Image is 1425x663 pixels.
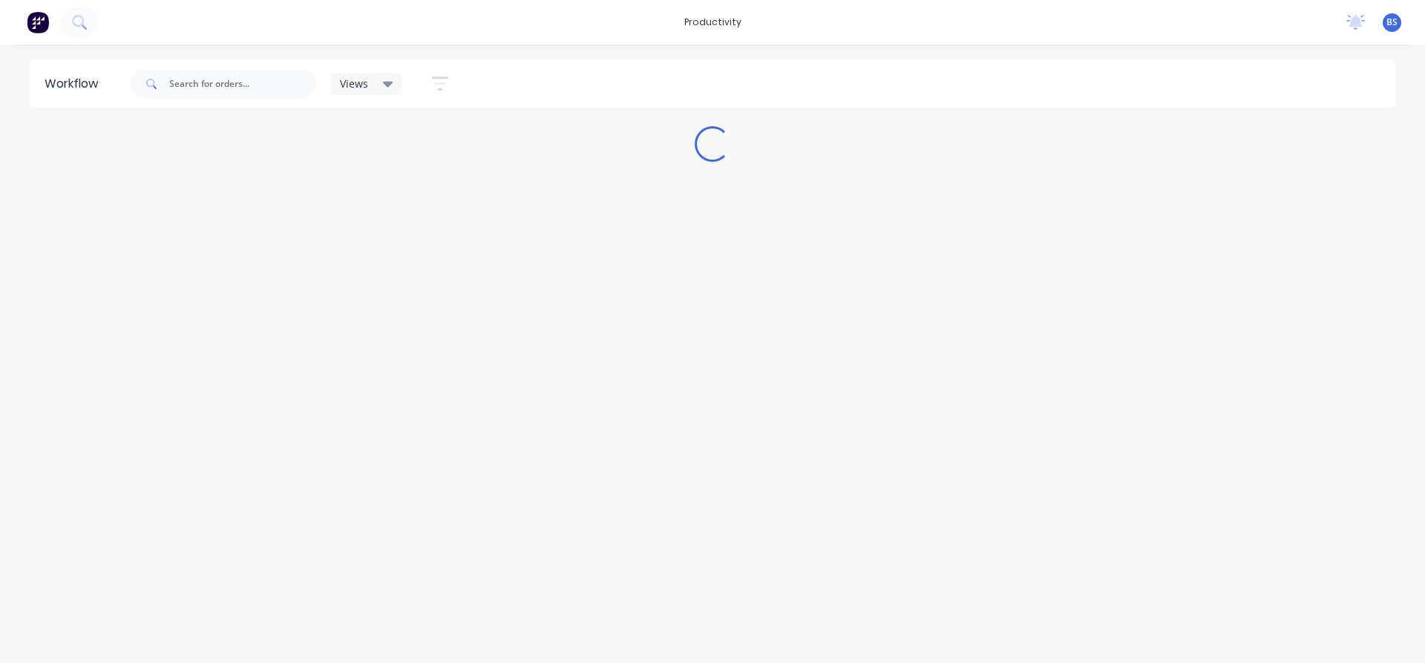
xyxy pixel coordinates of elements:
[1386,16,1398,29] span: BS
[45,75,105,93] div: Workflow
[340,76,368,91] span: Views
[169,69,316,99] input: Search for orders...
[677,11,749,33] div: productivity
[27,11,49,33] img: Factory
